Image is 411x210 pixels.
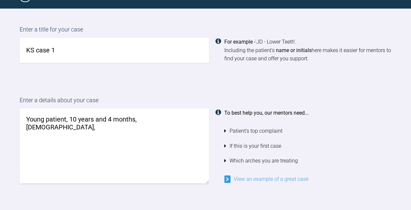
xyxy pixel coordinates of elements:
[20,96,391,108] label: Enter a details about your case
[224,176,308,182] a: View an example of a great case
[20,25,391,38] label: Enter a title for your case
[276,47,312,53] strong: name or initials
[224,123,392,138] li: Patient's top complaint
[224,109,309,116] strong: To best help you, our mentors need...
[224,38,392,63] div: 'JD - Lower Teeth'. Including the patient's here makes it easier for mentors to find your case an...
[20,38,209,63] input: JD - Lower Teeth
[224,39,255,45] strong: For example -
[224,138,392,153] li: If this is your first case
[20,108,209,183] textarea: Young patient, 10 years and 4 months, [DEMOGRAPHIC_DATA],
[224,153,392,168] li: Which arches you are treating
